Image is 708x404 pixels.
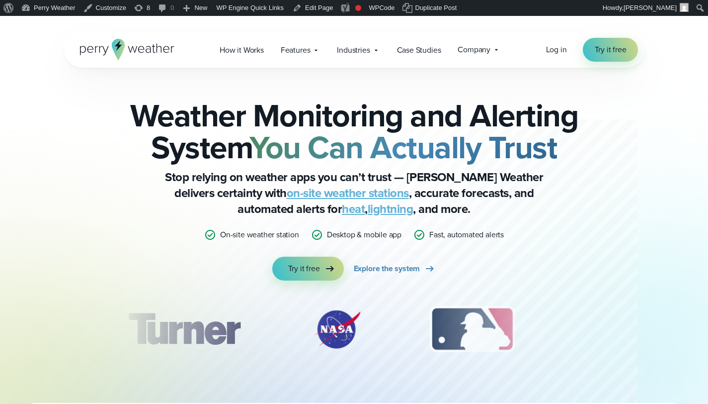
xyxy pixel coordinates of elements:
a: Log in [546,44,567,56]
img: MLB.svg [420,304,525,354]
img: Turner-Construction_1.svg [113,304,254,354]
span: Log in [546,44,567,55]
img: PGA.svg [572,304,652,354]
span: Features [281,44,311,56]
a: Case Studies [389,40,450,60]
span: Explore the system [354,263,420,275]
a: heat [342,200,365,218]
a: Try it free [272,257,344,281]
a: Try it free [583,38,638,62]
span: Company [458,44,490,56]
span: Case Studies [397,44,441,56]
div: 2 of 12 [303,304,372,354]
strong: You Can Actually Trust [249,124,557,171]
h2: Weather Monitoring and Alerting System [114,100,595,163]
span: [PERSON_NAME] [624,4,677,11]
a: on-site weather stations [287,184,409,202]
p: Stop relying on weather apps you can’t trust — [PERSON_NAME] Weather delivers certainty with , ac... [156,169,553,217]
div: slideshow [114,304,595,359]
a: lightning [368,200,413,218]
p: Desktop & mobile app [327,229,401,241]
span: Try it free [288,263,320,275]
p: Fast, automated alerts [429,229,504,241]
a: Explore the system [354,257,436,281]
div: 3 of 12 [420,304,525,354]
span: How it Works [220,44,264,56]
a: How it Works [211,40,272,60]
div: 4 of 12 [572,304,652,354]
div: Focus keyphrase not set [355,5,361,11]
span: Try it free [595,44,627,56]
p: On-site weather station [220,229,299,241]
span: Industries [337,44,370,56]
img: NASA.svg [303,304,372,354]
div: 1 of 12 [113,304,254,354]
